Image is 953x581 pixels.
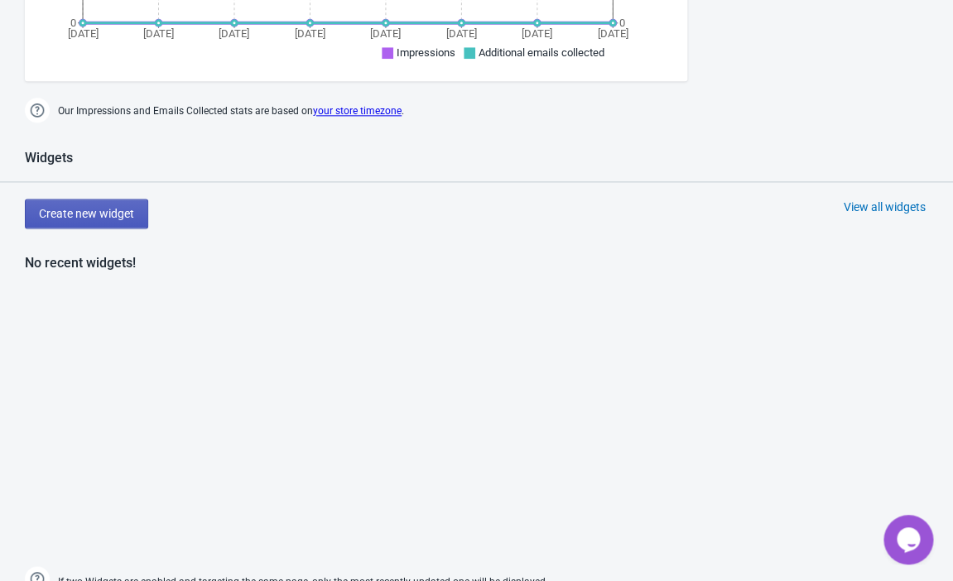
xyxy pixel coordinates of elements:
[370,27,401,40] tspan: [DATE]
[25,98,50,122] img: help.png
[479,46,604,59] span: Additional emails collected
[58,98,404,125] span: Our Impressions and Emails Collected stats are based on .
[883,515,936,564] iframe: chat widget
[219,27,249,40] tspan: [DATE]
[25,199,148,228] button: Create new widget
[143,27,174,40] tspan: [DATE]
[446,27,477,40] tspan: [DATE]
[619,17,625,29] tspan: 0
[522,27,552,40] tspan: [DATE]
[295,27,325,40] tspan: [DATE]
[39,207,134,220] span: Create new widget
[68,27,99,40] tspan: [DATE]
[70,17,76,29] tspan: 0
[598,27,628,40] tspan: [DATE]
[313,105,402,117] a: your store timezone
[844,199,926,215] div: View all widgets
[397,46,455,59] span: Impressions
[25,253,136,273] div: No recent widgets!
